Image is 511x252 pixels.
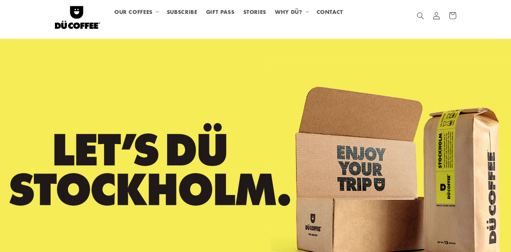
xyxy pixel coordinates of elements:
a: SUBSCRIBE [162,4,202,19]
a: STORIES [239,4,271,19]
a: CONTACT [312,4,348,19]
summary: OUR COFFEES [110,4,162,19]
img: Let's Dü Coffee together! Coffee beans roasted in the style of world cities, coffee subscriptions... [55,3,100,29]
span: GIFT PASS [206,8,235,15]
span: CONTACT [317,8,343,15]
span: STORIES [243,8,266,15]
span: OUR COFFEES [114,8,153,15]
summary: WHY DÜ? [271,4,312,19]
summary: Search [413,8,429,24]
span: WHY DÜ? [275,8,302,15]
span: SUBSCRIBE [167,8,197,15]
a: GIFT PASS [202,4,239,19]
